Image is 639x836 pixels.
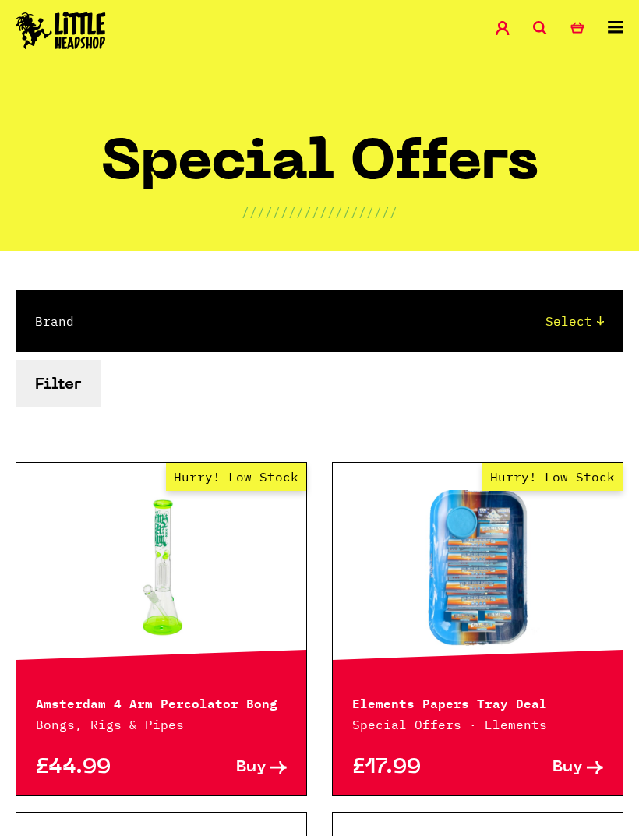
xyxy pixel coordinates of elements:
[352,760,478,776] p: £17.99
[16,490,306,646] a: Hurry! Low Stock
[478,760,603,776] a: Buy
[36,715,287,734] p: Bongs, Rigs & Pipes
[352,715,603,734] p: Special Offers · Elements
[101,138,538,203] h1: Special Offers
[352,693,603,711] p: Elements Papers Tray Deal
[36,760,161,776] p: £44.99
[166,463,306,491] span: Hurry! Low Stock
[553,760,583,776] span: Buy
[16,12,106,49] img: Little Head Shop Logo
[161,760,287,776] a: Buy
[242,203,397,221] p: ////////////////////
[36,693,287,711] p: Amsterdam 4 Arm Percolator Bong
[236,760,267,776] span: Buy
[35,312,74,330] label: Brand
[333,490,623,646] a: Hurry! Low Stock
[16,360,101,407] button: Filter
[482,463,623,491] span: Hurry! Low Stock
